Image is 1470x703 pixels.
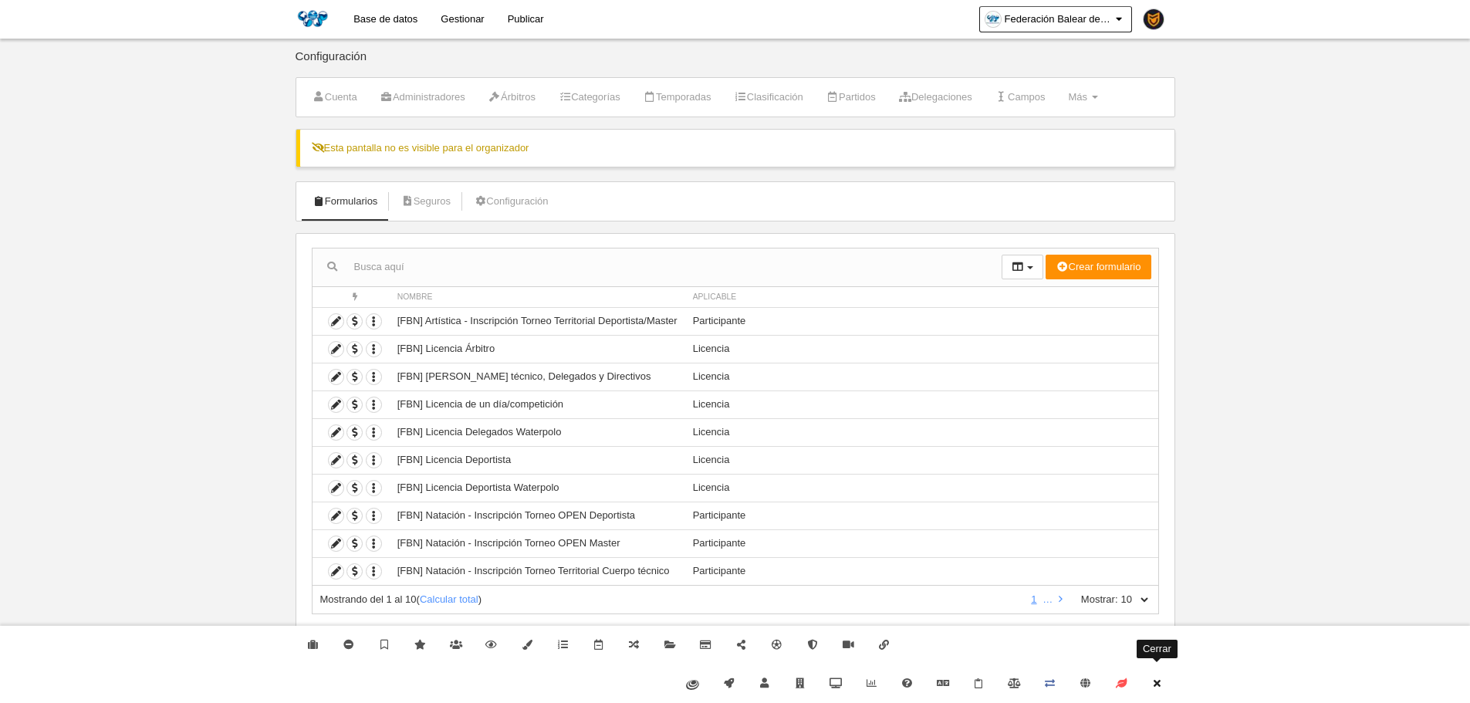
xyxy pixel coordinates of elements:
td: [FBN] Licencia Deportista [390,446,685,474]
div: ( ) [320,593,1021,607]
div: Configuración [296,50,1175,77]
td: Licencia [685,335,1158,363]
img: Federación Balear de Natación [296,9,329,28]
td: Participante [685,557,1158,585]
label: Mostrar: [1066,593,1118,607]
input: Busca aquí [313,255,1002,279]
td: [FBN] Licencia Deportista Waterpolo [390,474,685,502]
img: fiware.svg [686,680,699,690]
span: Más [1068,91,1087,103]
a: Administradores [372,86,474,109]
a: Calcular total [420,593,478,605]
img: PaK018JKw3ps.30x30.jpg [1144,9,1164,29]
td: [FBN] Natación - Inscripción Torneo OPEN Deportista [390,502,685,529]
a: Seguros [392,190,459,213]
a: Categorías [550,86,629,109]
span: Federación Balear de Natación [1005,12,1113,27]
td: [FBN] Artística - Inscripción Torneo Territorial Deportista/Master [390,307,685,335]
a: Más [1059,86,1106,109]
a: Configuración [465,190,556,213]
span: Mostrando del 1 al 10 [320,593,417,605]
a: Partidos [818,86,884,109]
a: Cuenta [304,86,366,109]
td: Licencia [685,474,1158,502]
a: Federación Balear de Natación [979,6,1132,32]
span: Nombre [397,292,433,301]
td: Licencia [685,418,1158,446]
a: Árbitros [480,86,544,109]
td: Participante [685,307,1158,335]
td: [FBN] Natación - Inscripción Torneo OPEN Master [390,529,685,557]
td: [FBN] Natación - Inscripción Torneo Territorial Cuerpo técnico [390,557,685,585]
div: Esta pantalla no es visible para el organizador [296,129,1175,167]
span: Aplicable [693,292,737,301]
td: Participante [685,529,1158,557]
td: Licencia [685,363,1158,390]
td: [FBN] Licencia de un día/competición [390,390,685,418]
div: Cerrar [1137,640,1178,658]
a: Campos [987,86,1054,109]
td: Licencia [685,446,1158,474]
a: Temporadas [635,86,720,109]
td: [FBN] Licencia Árbitro [390,335,685,363]
td: Licencia [685,390,1158,418]
a: Clasificación [726,86,812,109]
li: … [1043,593,1053,607]
button: Crear formulario [1046,255,1151,279]
a: Formularios [304,190,387,213]
a: Delegaciones [890,86,981,109]
td: Participante [685,502,1158,529]
td: [FBN] [PERSON_NAME] técnico, Delegados y Directivos [390,363,685,390]
a: 1 [1028,593,1039,605]
img: OaY84OLqmakL.30x30.jpg [985,12,1001,27]
td: [FBN] Licencia Delegados Waterpolo [390,418,685,446]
